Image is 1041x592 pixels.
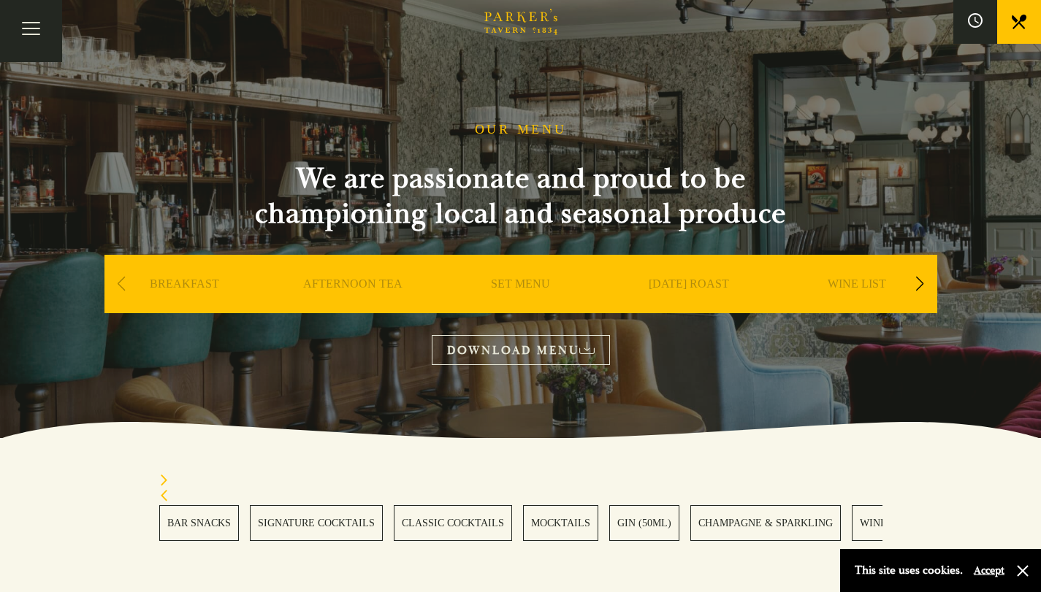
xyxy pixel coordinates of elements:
a: [DATE] ROAST [649,277,729,335]
a: SET MENU [491,277,550,335]
a: BREAKFAST [150,277,219,335]
a: WINE LIST [828,277,886,335]
button: Close and accept [1015,564,1030,578]
h1: OUR MENU [475,122,567,138]
p: This site uses cookies. [855,560,963,581]
a: 5 / 28 [609,505,679,541]
div: 4 / 9 [609,255,769,357]
a: 3 / 28 [394,505,512,541]
a: 6 / 28 [690,505,841,541]
a: 7 / 28 [852,505,901,541]
a: 4 / 28 [523,505,598,541]
div: 1 / 9 [104,255,265,357]
div: Next slide [910,268,930,300]
div: 2 / 9 [272,255,433,357]
a: 1 / 28 [159,505,239,541]
div: 5 / 9 [777,255,937,357]
div: Next slide [159,474,882,490]
a: AFTERNOON TEA [303,277,403,335]
div: 3 / 9 [441,255,601,357]
h2: We are passionate and proud to be championing local and seasonal produce [229,161,813,231]
button: Accept [974,564,1004,577]
div: Previous slide [112,268,131,300]
a: DOWNLOAD MENU [432,335,610,365]
a: 2 / 28 [250,505,383,541]
div: Previous slide [159,490,882,505]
